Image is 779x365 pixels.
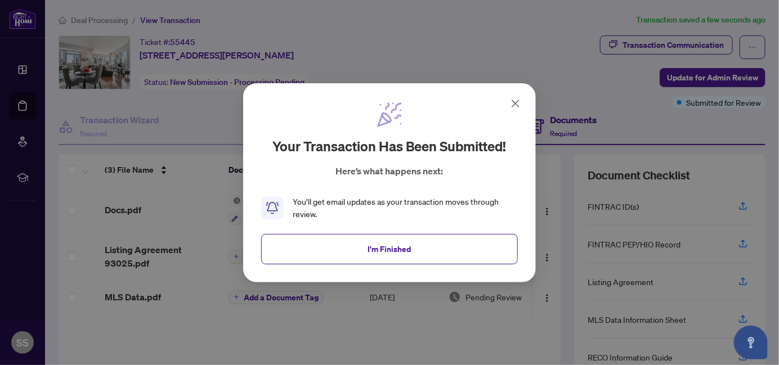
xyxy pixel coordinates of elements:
[368,240,411,258] span: I'm Finished
[273,137,507,155] h2: Your transaction has been submitted!
[293,196,518,220] div: You’ll get email updates as your transaction moves through review.
[336,164,444,178] p: Here’s what happens next:
[261,233,518,264] button: I'm Finished
[734,326,768,359] button: Open asap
